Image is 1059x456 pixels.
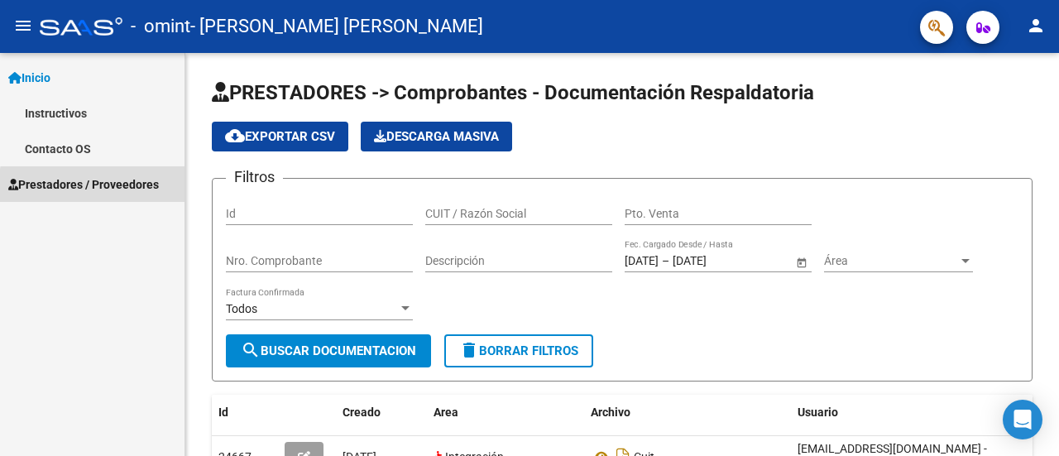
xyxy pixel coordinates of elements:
[218,406,228,419] span: Id
[226,334,431,367] button: Buscar Documentacion
[374,129,499,144] span: Descarga Masiva
[662,254,669,268] span: –
[1003,400,1042,439] div: Open Intercom Messenger
[361,122,512,151] app-download-masive: Descarga masiva de comprobantes (adjuntos)
[212,81,814,104] span: PRESTADORES -> Comprobantes - Documentación Respaldatoria
[625,254,659,268] input: Fecha inicio
[241,343,416,358] span: Buscar Documentacion
[212,122,348,151] button: Exportar CSV
[444,334,593,367] button: Borrar Filtros
[190,8,483,45] span: - [PERSON_NAME] [PERSON_NAME]
[1026,16,1046,36] mat-icon: person
[798,406,838,419] span: Usuario
[459,340,479,360] mat-icon: delete
[459,343,578,358] span: Borrar Filtros
[434,406,458,419] span: Area
[8,69,50,87] span: Inicio
[241,340,261,360] mat-icon: search
[226,302,257,315] span: Todos
[225,126,245,146] mat-icon: cloud_download
[131,8,190,45] span: - omint
[427,395,584,430] datatable-header-cell: Area
[673,254,754,268] input: Fecha fin
[225,129,335,144] span: Exportar CSV
[591,406,630,419] span: Archivo
[8,175,159,194] span: Prestadores / Proveedores
[824,254,958,268] span: Área
[584,395,791,430] datatable-header-cell: Archivo
[361,122,512,151] button: Descarga Masiva
[336,395,427,430] datatable-header-cell: Creado
[226,166,283,189] h3: Filtros
[343,406,381,419] span: Creado
[212,395,278,430] datatable-header-cell: Id
[13,16,33,36] mat-icon: menu
[791,395,1039,430] datatable-header-cell: Usuario
[793,253,810,271] button: Open calendar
